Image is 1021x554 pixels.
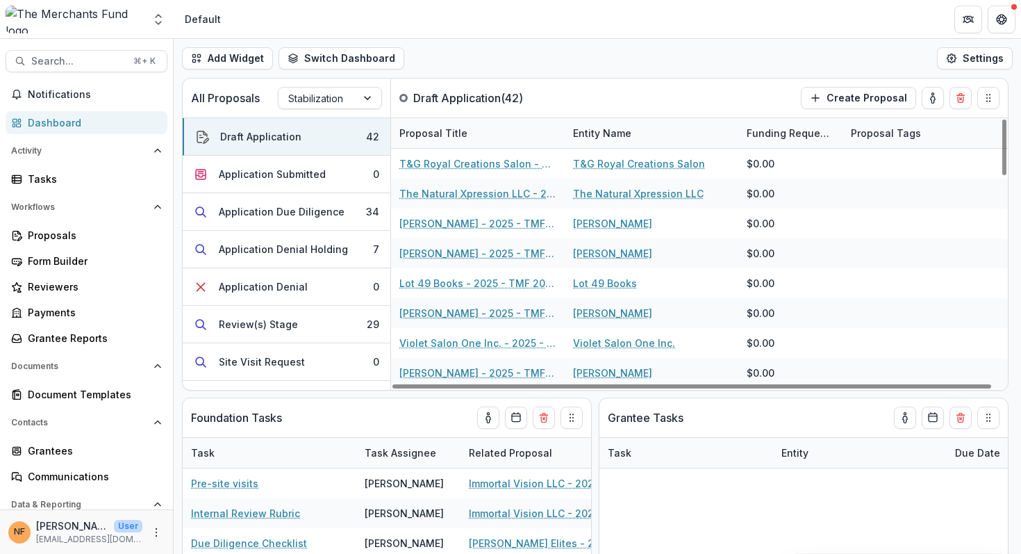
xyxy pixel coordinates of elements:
button: Drag [561,407,583,429]
a: [PERSON_NAME] - 2025 - TMF 2025 Stabilization Grant Program [399,216,556,231]
button: Site Visit Request0 [183,343,390,381]
span: Contacts [11,418,148,427]
div: 34 [366,204,379,219]
button: Application Denial Holding7 [183,231,390,268]
div: Task [183,446,223,460]
button: Application Due Diligence34 [183,193,390,231]
a: Due Diligence Checklist [191,536,307,551]
div: Entity [773,438,947,468]
div: Entity Name [565,118,738,148]
div: ⌘ + K [131,54,158,69]
span: Notifications [28,89,162,101]
span: Data & Reporting [11,500,148,510]
div: Task Assignee [356,446,445,460]
div: Proposal Title [391,118,565,148]
a: Lot 49 Books [573,276,637,291]
div: Proposal Title [391,126,476,140]
p: Foundation Tasks [191,409,282,426]
div: $0.00 [747,216,774,231]
div: Application Submitted [219,167,326,181]
p: All Proposals [191,90,260,106]
a: T&G Royal Creations Salon - 2025 - TMF 2025 Stabilization Grant Program [399,156,556,171]
div: [PERSON_NAME] [365,536,444,551]
button: Notifications [6,83,167,106]
div: Natalie Francis [14,528,25,537]
div: Proposal Tags [842,118,1016,148]
span: Workflows [11,202,148,212]
div: Document Templates [28,387,156,402]
div: Site Visit Request [219,355,305,369]
button: Open Activity [6,140,167,162]
div: Task [599,438,773,468]
div: Entity Name [565,126,640,140]
a: [PERSON_NAME] - 2025 - TMF 2025 Stabilization Grant Program [399,306,556,320]
a: [PERSON_NAME] [573,246,652,261]
button: Delete card [949,407,972,429]
button: Partners [954,6,982,33]
div: 0 [373,355,379,369]
div: Funding Requested [738,118,842,148]
p: [PERSON_NAME] [36,519,108,533]
button: Open Contacts [6,412,167,434]
a: Lot 49 Books - 2025 - TMF 2025 Stabilization Grant Program [399,276,556,291]
button: Calendar [922,407,944,429]
div: $0.00 [747,306,774,320]
a: Communications [6,465,167,488]
nav: breadcrumb [179,9,226,29]
span: Documents [11,361,148,371]
div: 0 [373,279,379,294]
div: Proposal Tags [842,126,929,140]
button: Settings [937,47,1013,70]
div: 0 [373,167,379,181]
div: Entity [773,446,817,460]
div: 42 [366,129,379,144]
a: Immortal Vision LLC - 2025 - TMF 2025 Stabilization Grant Program [469,506,626,521]
div: 7 [373,242,379,256]
div: Related Proposal [460,438,634,468]
a: Grantee Reports [6,327,167,350]
div: Task [183,438,356,468]
button: Draft Application42 [183,118,390,156]
div: Dashboard [28,115,156,130]
a: Reviewers [6,275,167,298]
div: Task Assignee [356,438,460,468]
a: [PERSON_NAME] [573,216,652,231]
button: Application Submitted0 [183,156,390,193]
div: Review(s) Stage [219,317,298,332]
div: Tasks [28,172,156,186]
a: Grantees [6,439,167,462]
a: Tasks [6,168,167,190]
div: Application Due Diligence [219,204,345,219]
a: [PERSON_NAME] - 2025 - TMF 2025 Stabilization Grant Program [399,366,556,380]
button: Open Documents [6,355,167,377]
div: Payments [28,305,156,320]
a: Violet Salon One Inc. [573,336,675,350]
div: $0.00 [747,186,774,201]
img: The Merchants Fund logo [6,6,143,33]
a: Proposals [6,224,167,247]
div: $0.00 [747,156,774,171]
button: Drag [977,407,999,429]
a: T&G Royal Creations Salon [573,156,705,171]
a: Immortal Vision LLC - 2025 - TMF 2025 Stabilization Grant Program [469,476,626,491]
button: Calendar [505,407,527,429]
a: The Natural Xpression LLC [573,186,704,201]
div: Application Denial Holding [219,242,348,256]
div: 29 [367,317,379,332]
button: Review(s) Stage29 [183,306,390,343]
a: Form Builder [6,250,167,272]
div: Related Proposal [460,446,561,460]
div: Form Builder [28,254,156,268]
div: Proposals [28,228,156,243]
a: [PERSON_NAME] Elites - 2025 - TMF 2025 Stabilization Grant Program [469,536,626,551]
p: Draft Application ( 42 ) [413,90,523,106]
div: Funding Requested [738,126,842,140]
a: [PERSON_NAME] [573,366,652,380]
div: Grantees [28,443,156,458]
